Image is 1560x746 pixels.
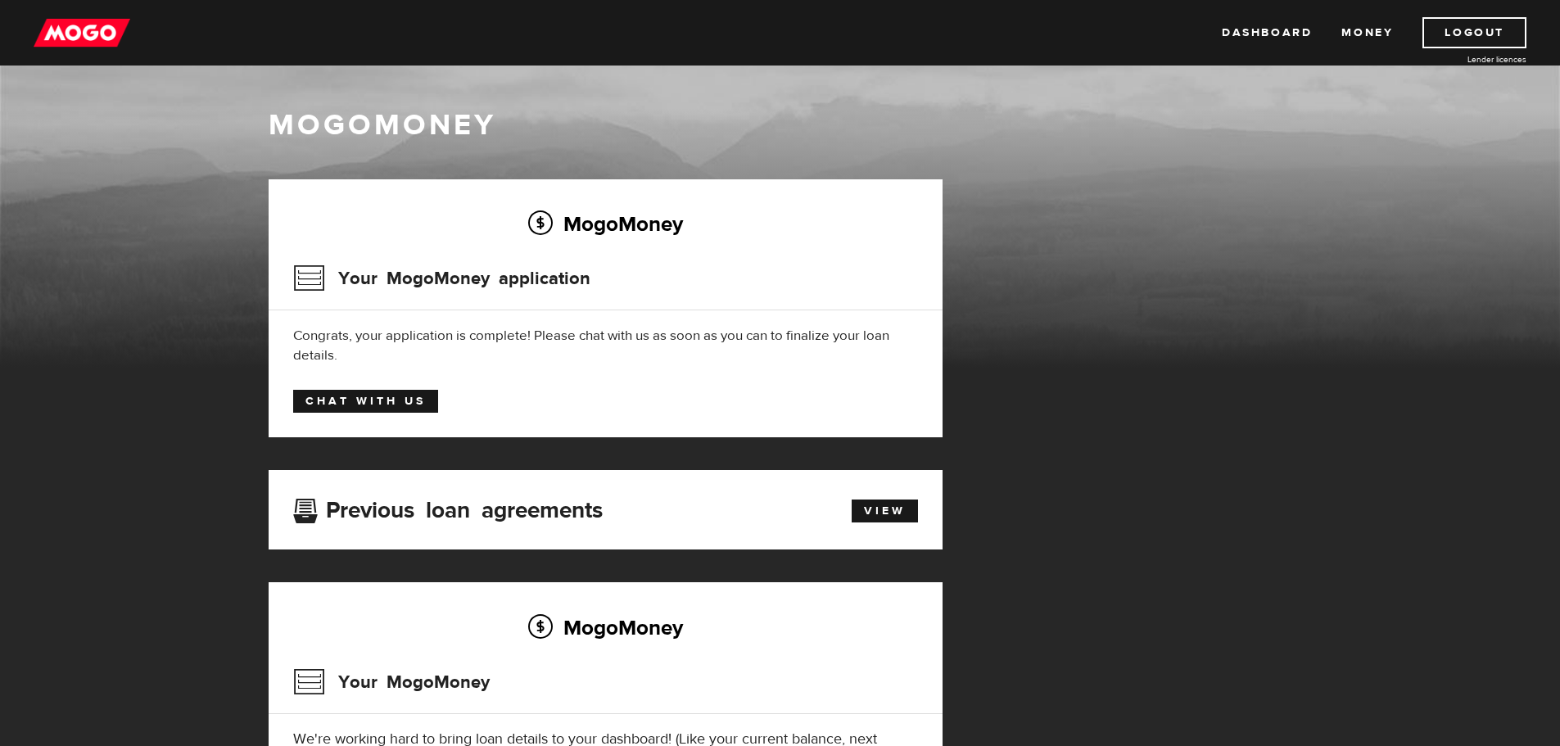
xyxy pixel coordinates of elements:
[34,17,130,48] img: mogo_logo-11ee424be714fa7cbb0f0f49df9e16ec.png
[293,497,603,518] h3: Previous loan agreements
[293,610,918,644] h2: MogoMoney
[1222,17,1312,48] a: Dashboard
[293,661,490,703] h3: Your MogoMoney
[293,326,918,365] div: Congrats, your application is complete! Please chat with us as soon as you can to finalize your l...
[1232,365,1560,746] iframe: LiveChat chat widget
[293,206,918,241] h2: MogoMoney
[293,390,438,413] a: Chat with us
[1404,53,1526,66] a: Lender licences
[852,500,918,522] a: View
[1422,17,1526,48] a: Logout
[269,108,1292,142] h1: MogoMoney
[293,257,590,300] h3: Your MogoMoney application
[1341,17,1393,48] a: Money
